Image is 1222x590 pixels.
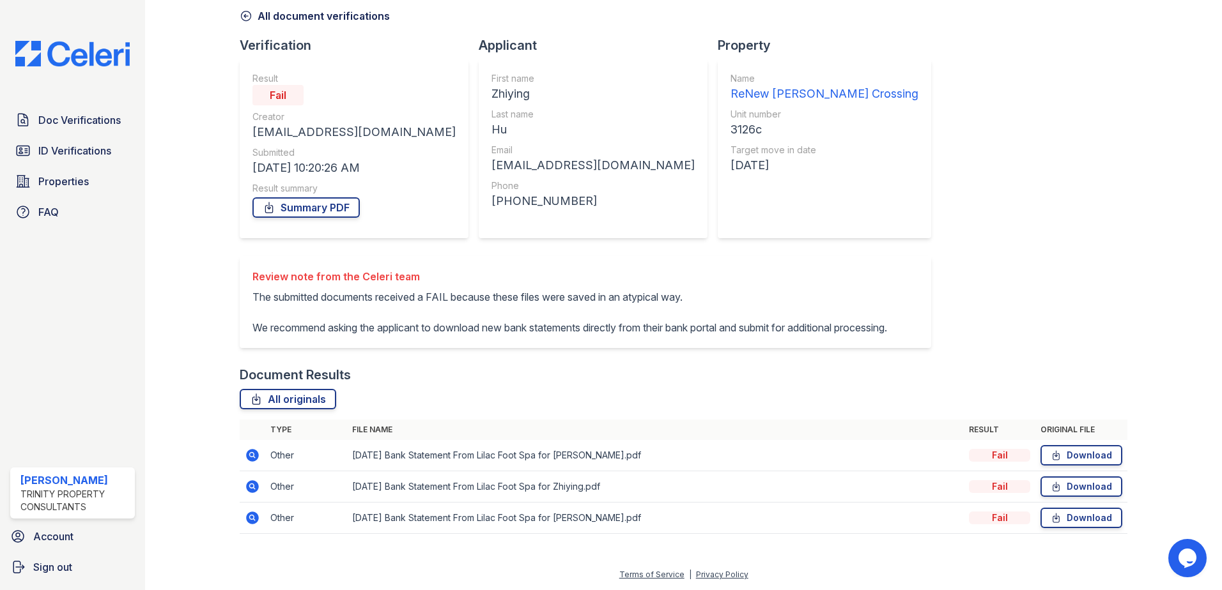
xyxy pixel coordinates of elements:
div: Email [491,144,695,156]
div: Hu [491,121,695,139]
span: ID Verifications [38,143,111,158]
a: All originals [240,389,336,409]
a: ID Verifications [10,138,135,163]
div: Fail [969,511,1030,524]
a: FAQ [10,199,135,225]
div: Submitted [252,146,456,159]
div: Phone [491,179,695,192]
div: Document Results [240,366,351,384]
div: [EMAIL_ADDRESS][DOMAIN_NAME] [491,156,695,174]
a: Name ReNew [PERSON_NAME] Crossing [731,72,918,103]
p: The submitted documents received a FAIL because these files were saved in an atypical way. We rec... [252,289,887,335]
span: Account [33,529,73,544]
td: Other [265,471,347,503]
span: Sign out [33,559,72,575]
iframe: chat widget [1168,539,1209,577]
td: [DATE] Bank Statement From Lilac Foot Spa for [PERSON_NAME].pdf [347,440,964,471]
div: Fail [969,480,1030,493]
div: Target move in date [731,144,918,156]
span: FAQ [38,204,59,220]
a: Download [1040,508,1122,528]
div: Name [731,72,918,85]
a: Properties [10,169,135,194]
div: ReNew [PERSON_NAME] Crossing [731,85,918,103]
div: Unit number [731,108,918,121]
div: First name [491,72,695,85]
div: [PHONE_NUMBER] [491,192,695,210]
div: Applicant [479,36,718,54]
div: [EMAIL_ADDRESS][DOMAIN_NAME] [252,123,456,141]
a: Account [5,524,140,549]
a: Download [1040,445,1122,465]
div: Fail [969,449,1030,462]
div: 3126c [731,121,918,139]
div: Review note from the Celeri team [252,269,887,284]
td: Other [265,503,347,534]
a: Download [1040,476,1122,497]
td: Other [265,440,347,471]
div: | [689,570,692,579]
div: Result summary [252,182,456,195]
td: [DATE] Bank Statement From Lilac Foot Spa for Zhiying.pdf [347,471,964,503]
div: Property [718,36,941,54]
div: Fail [252,85,304,105]
img: CE_Logo_Blue-a8612792a0a2168367f1c8372b55b34899dd931a85d93a1a3d3e32e68fde9ad4.png [5,41,140,66]
a: Terms of Service [619,570,684,579]
div: Result [252,72,456,85]
span: Properties [38,174,89,189]
div: [DATE] [731,156,918,174]
a: All document verifications [240,8,390,24]
a: Privacy Policy [696,570,748,579]
div: Creator [252,110,456,123]
th: Type [265,420,347,440]
span: Doc Verifications [38,112,121,128]
div: Verification [240,36,479,54]
div: Trinity Property Consultants [20,488,130,513]
div: [PERSON_NAME] [20,473,130,488]
div: [DATE] 10:20:26 AM [252,159,456,177]
th: File name [347,420,964,440]
a: Doc Verifications [10,107,135,133]
a: Summary PDF [252,197,360,218]
td: [DATE] Bank Statement From Lilac Foot Spa for [PERSON_NAME].pdf [347,503,964,534]
div: Last name [491,108,695,121]
div: Zhiying [491,85,695,103]
a: Sign out [5,554,140,580]
th: Result [964,420,1035,440]
th: Original file [1035,420,1127,440]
